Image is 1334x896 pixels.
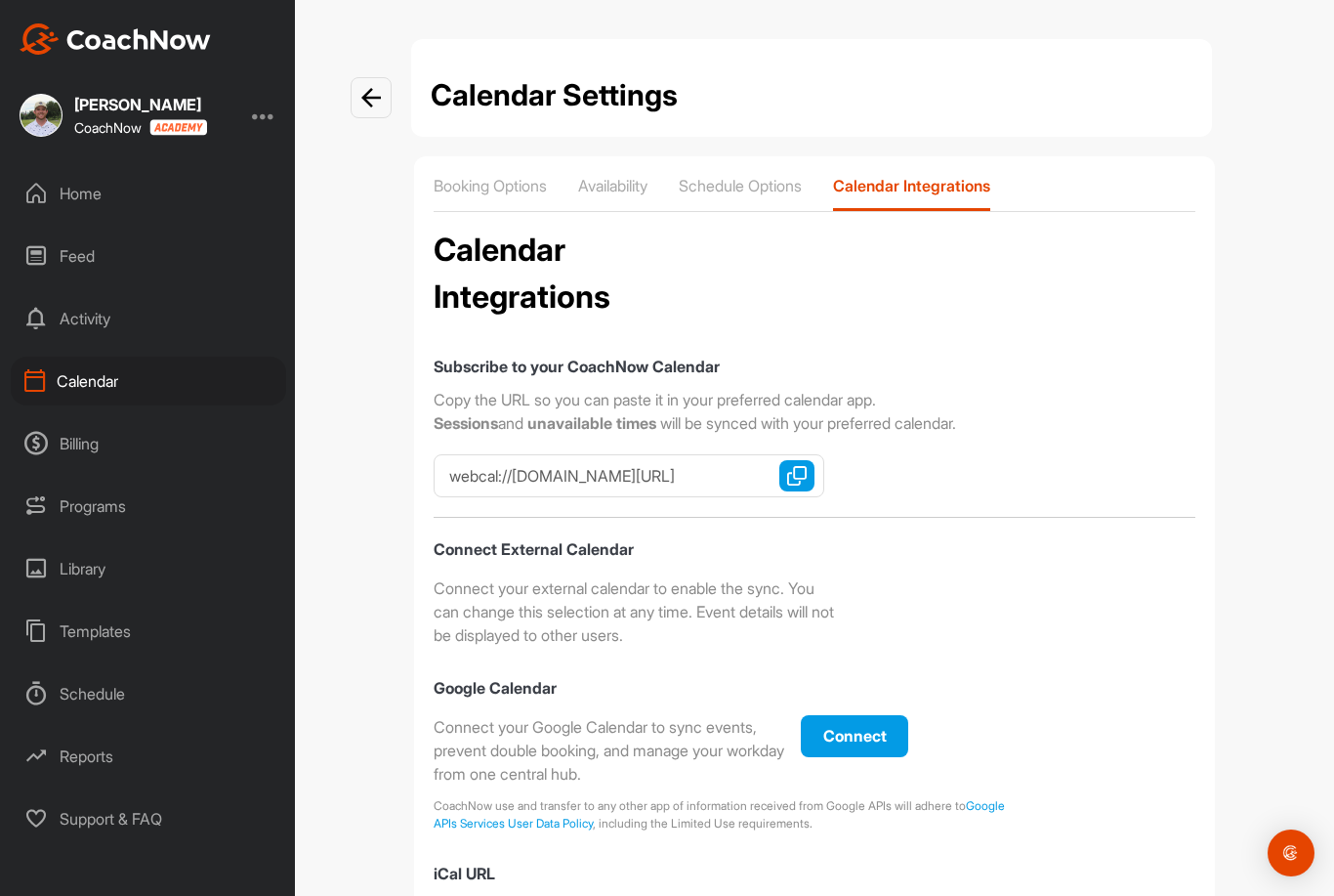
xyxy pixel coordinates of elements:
img: Copy [787,466,807,486]
img: CoachNow [20,23,211,55]
div: Calendar [11,357,286,405]
div: Schedule [11,669,286,718]
button: Connect [801,715,908,757]
div: and will be synced with your preferred calendar. [434,411,1195,435]
div: Open Intercom Messenger [1268,830,1314,876]
div: CoachNow use and transfer to any other app of information received from Google APIs will adhere t... [434,797,1020,832]
div: Templates [11,607,286,656]
div: CoachNow [74,119,207,136]
div: Support & FAQ [11,794,286,843]
p: Availability [578,176,647,195]
label: Connect External Calendar [434,537,1195,561]
img: info [361,88,381,107]
h2: Calendar Integrations [434,227,697,320]
img: square_5982f9cf0095e9dd271e6d30cf84447a.jpg [20,94,63,137]
img: CoachNow acadmey [149,119,207,136]
div: Connect your external calendar to enable the sync. You can change this selection at any time. Eve... [434,576,834,647]
p: Booking Options [434,176,547,195]
span: Connect [823,726,887,746]
h1: Calendar Settings [431,73,1192,117]
p: Schedule Options [679,176,802,195]
label: Google Calendar [434,676,1195,700]
div: [PERSON_NAME] [74,97,207,112]
div: Programs [11,482,286,531]
div: Reports [11,732,286,781]
strong: unavailable times [527,413,656,433]
p: Calendar Integrations [833,176,990,195]
div: Connect your Google Calendar to sync events, prevent double booking, and manage your workday from... [434,715,785,786]
label: iCal URL [434,862,1195,885]
div: Copy the URL so you can paste it in your preferred calendar app. [434,388,1195,411]
label: Subscribe to your CoachNow Calendar [434,357,720,376]
div: Library [11,544,286,593]
div: Feed [11,232,286,280]
div: Billing [11,419,286,468]
div: Home [11,169,286,218]
strong: Sessions [434,413,498,433]
button: Copy [779,460,814,491]
div: Activity [11,294,286,343]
